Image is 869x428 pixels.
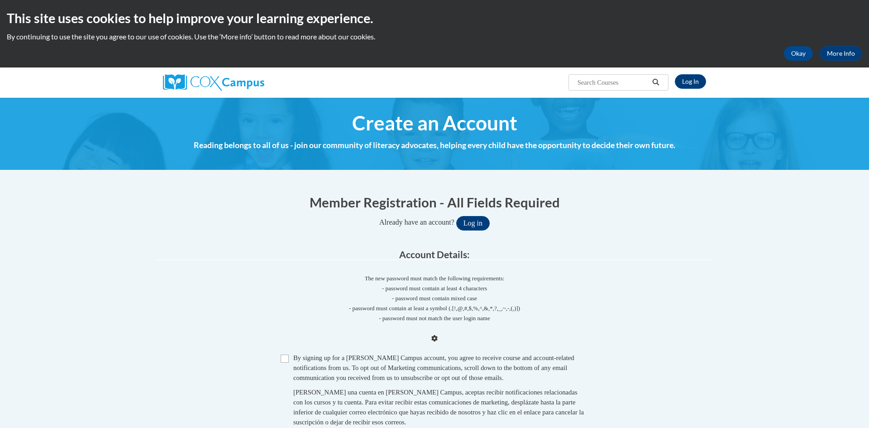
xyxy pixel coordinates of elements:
[365,275,505,282] span: The new password must match the following requirements:
[156,284,713,323] span: - password must contain at least 4 characters - password must contain mixed case - password must ...
[163,74,264,91] img: Cox Campus
[379,218,454,226] span: Already have an account?
[293,389,584,426] span: [PERSON_NAME] una cuenta en [PERSON_NAME] Campus, aceptas recibir notificaciones relacionadas con...
[352,111,517,135] span: Create an Account
[675,74,706,89] a: Log In
[456,216,490,231] button: Log in
[7,9,862,27] h2: This site uses cookies to help improve your learning experience.
[784,46,813,61] button: Okay
[399,249,470,260] span: Account Details:
[156,139,713,151] h4: Reading belongs to all of us - join our community of literacy advocates, helping every child have...
[293,354,574,381] span: By signing up for a [PERSON_NAME] Campus account, you agree to receive course and account-related...
[820,46,862,61] a: More Info
[156,193,713,212] h1: Member Registration - All Fields Required
[649,77,663,88] button: Search
[7,32,862,42] p: By continuing to use the site you agree to our use of cookies. Use the ‘More info’ button to read...
[577,77,649,88] input: Search Courses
